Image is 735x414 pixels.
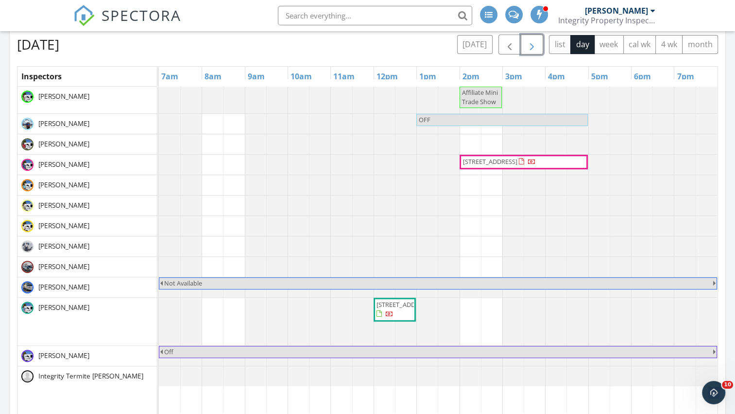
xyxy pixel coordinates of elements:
img: The Best Home Inspection Software - Spectora [73,5,95,26]
span: Not Available [164,279,202,288]
a: 12pm [374,69,400,84]
iframe: Intercom live chat [702,381,725,404]
button: list [549,35,571,54]
img: dsc_0559.jpg [21,199,34,212]
a: 7am [159,69,181,84]
button: Next day [521,35,544,54]
button: Previous day [498,35,521,54]
button: month [682,35,718,54]
a: 5pm [589,69,611,84]
span: [PERSON_NAME] [36,262,91,271]
h2: [DATE] [17,35,59,54]
span: [PERSON_NAME] [36,119,91,128]
a: 9am [245,69,267,84]
a: SPECTORA [73,13,181,34]
span: Affiliate Mini Trade Show [462,88,497,106]
span: [PERSON_NAME] [36,139,91,149]
span: [PERSON_NAME] [36,303,91,312]
a: 2pm [460,69,482,84]
a: 7pm [674,69,696,84]
span: [PERSON_NAME] [36,180,91,190]
span: [PERSON_NAME] [36,241,91,251]
span: [PERSON_NAME] [36,91,91,101]
span: Off [164,347,173,356]
a: 8am [202,69,224,84]
img: img_69061.jpg [21,261,34,273]
a: 3pm [503,69,525,84]
img: dsc_0562.jpg [21,179,34,191]
img: dsc_0556.jpg [21,220,34,232]
span: [STREET_ADDRESS] [376,300,431,309]
button: [DATE] [457,35,493,54]
img: dsc_0557.jpg [21,350,34,362]
img: dsc_0555.jpg [21,159,34,171]
a: 11am [331,69,357,84]
span: [PERSON_NAME] [36,221,91,231]
a: 4pm [546,69,567,84]
span: [PERSON_NAME] [36,282,91,292]
button: 4 wk [655,35,683,54]
a: 10am [288,69,314,84]
span: Integrity Termite [PERSON_NAME] [36,371,145,381]
button: cal wk [623,35,656,54]
img: default-user-f0147aede5fd5fa78ca7ade42f37bd4542148d508eef1c3d3ea960f66861d68b.jpg [21,370,34,382]
input: Search everything... [278,6,472,25]
img: dsc_0558.jpg [21,138,34,150]
button: week [594,35,624,54]
div: [PERSON_NAME] [585,6,648,16]
img: ae85b62e3b0b48b18ab3712479a278d8.jpeg [21,118,34,130]
span: SPECTORA [102,5,181,25]
a: 6pm [632,69,653,84]
span: [PERSON_NAME] [36,200,91,210]
span: OFF [418,115,430,124]
img: dsc_0549.jpg [21,90,34,103]
img: dsc_0554.jpg [21,302,34,314]
span: 10 [722,381,733,389]
span: [PERSON_NAME] [36,160,91,169]
span: Inspectors [21,71,62,82]
button: day [570,35,595,54]
span: [STREET_ADDRESS] [462,157,517,166]
img: 20211117_133804_1637181533167002.jpeg [21,240,34,252]
div: Integrity Property Inspections [558,16,655,25]
a: 1pm [417,69,439,84]
span: [PERSON_NAME] [36,351,91,360]
img: 20230821_074344.jpg [21,281,34,293]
